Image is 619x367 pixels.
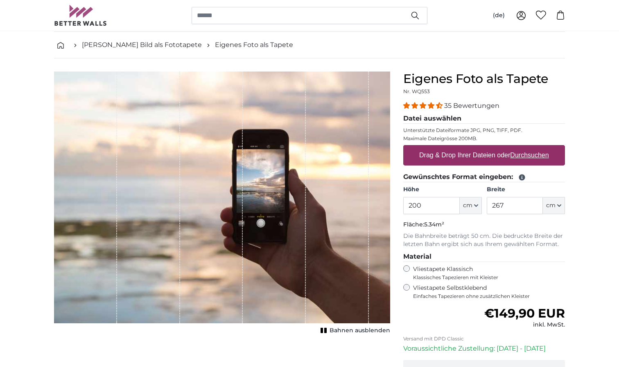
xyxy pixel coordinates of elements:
[54,32,565,58] nav: breadcrumbs
[403,186,481,194] label: Höhe
[403,135,565,142] p: Maximale Dateigrösse 200MB.
[487,186,565,194] label: Breite
[403,102,444,110] span: 4.34 stars
[318,325,390,336] button: Bahnen ausblenden
[413,265,558,281] label: Vliestapete Klassisch
[403,88,430,94] span: Nr. WQ553
[486,8,511,23] button: (de)
[403,127,565,134] p: Unterstützte Dateiformate JPG, PNG, TIFF, PDF.
[424,221,444,228] span: 5.34m²
[403,172,565,182] legend: Gewünschtes Format eingeben:
[484,306,565,321] span: €149,90 EUR
[403,114,565,124] legend: Datei auswählen
[463,201,472,210] span: cm
[403,336,565,342] p: Versand mit DPD Classic
[82,40,202,50] a: [PERSON_NAME] Bild als Fototapete
[413,293,565,300] span: Einfaches Tapezieren ohne zusätzlichen Kleister
[546,201,556,210] span: cm
[403,221,565,229] p: Fläche:
[403,344,565,354] p: Voraussichtliche Zustellung: [DATE] - [DATE]
[215,40,293,50] a: Eigenes Foto als Tapete
[54,72,390,336] div: 1 of 1
[403,232,565,248] p: Die Bahnbreite beträgt 50 cm. Die bedruckte Breite der letzten Bahn ergibt sich aus Ihrem gewählt...
[511,152,549,159] u: Durchsuchen
[444,102,499,110] span: 35 Bewertungen
[484,321,565,329] div: inkl. MwSt.
[330,327,390,335] span: Bahnen ausblenden
[413,284,565,300] label: Vliestapete Selbstklebend
[460,197,482,214] button: cm
[543,197,565,214] button: cm
[413,274,558,281] span: Klassisches Tapezieren mit Kleister
[416,147,552,163] label: Drag & Drop Ihrer Dateien oder
[403,72,565,86] h1: Eigenes Foto als Tapete
[54,5,107,26] img: Betterwalls
[403,252,565,262] legend: Material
